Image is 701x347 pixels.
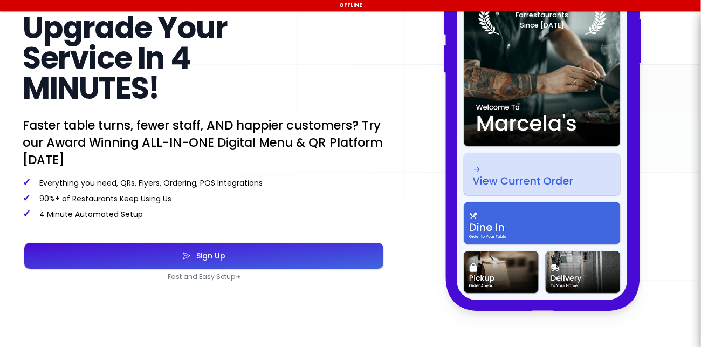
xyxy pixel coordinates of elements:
p: 90%+ of Restaurants Keep Using Us [23,193,385,204]
p: Everything you need, QRs, Flyers, Ordering, POS Integrations [23,177,385,188]
div: Sign Up [191,252,225,260]
p: 4 Minute Automated Setup [23,208,385,220]
span: ✓ [23,207,31,220]
span: Upgrade Your Service In 4 MINUTES! [23,6,227,110]
span: ✓ [23,175,31,189]
p: Fast and Easy Setup ➜ [23,273,385,281]
p: Faster table turns, fewer staff, AND happier customers? Try our Award Winning ALL-IN-ONE Digital ... [23,117,385,168]
span: ✓ [23,191,31,205]
button: Sign Up [24,243,383,269]
div: Offline [2,2,699,9]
